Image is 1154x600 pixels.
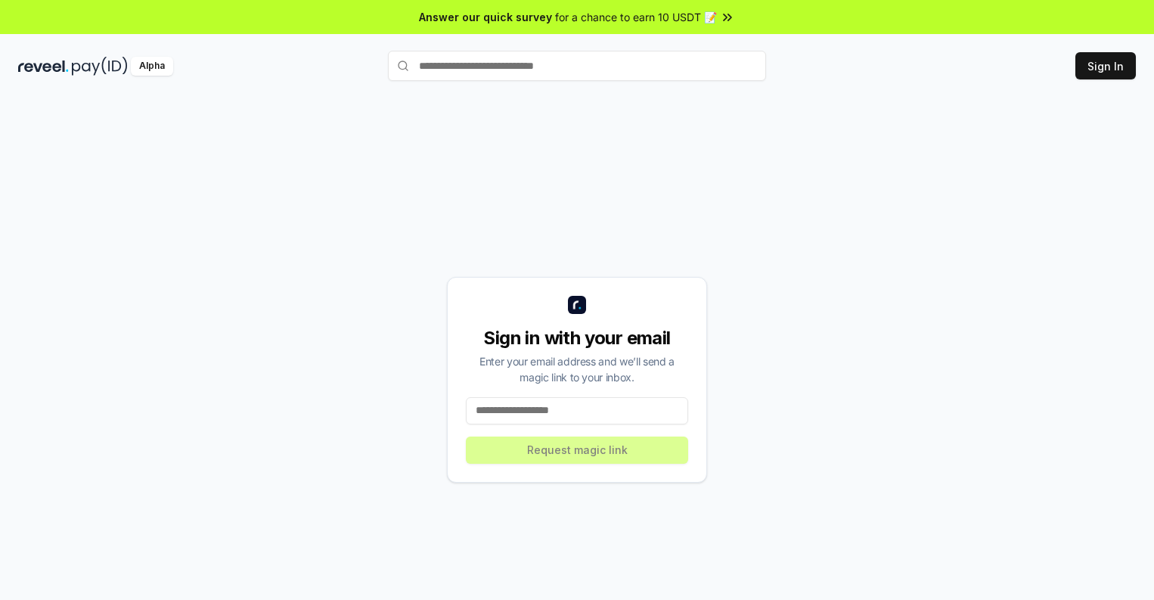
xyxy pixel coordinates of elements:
[568,296,586,314] img: logo_small
[131,57,173,76] div: Alpha
[1075,52,1136,79] button: Sign In
[466,326,688,350] div: Sign in with your email
[466,353,688,385] div: Enter your email address and we’ll send a magic link to your inbox.
[72,57,128,76] img: pay_id
[555,9,717,25] span: for a chance to earn 10 USDT 📝
[419,9,552,25] span: Answer our quick survey
[18,57,69,76] img: reveel_dark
